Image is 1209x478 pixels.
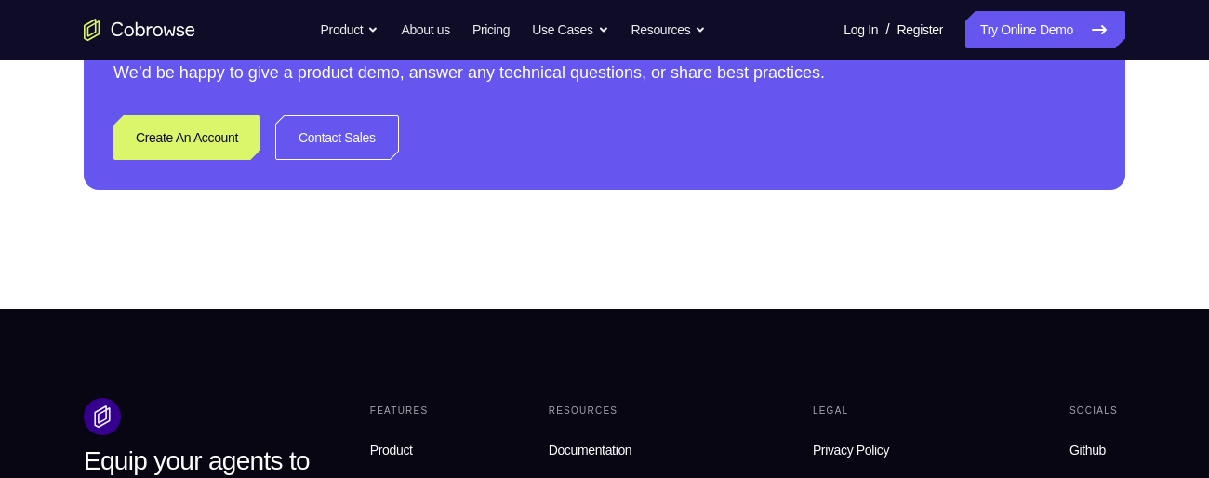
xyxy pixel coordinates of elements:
[1069,443,1106,458] span: Github
[171,213,528,250] button: Sign in
[401,11,449,48] a: About us
[1062,398,1125,424] div: Socials
[532,11,608,48] button: Use Cases
[182,178,517,196] input: Enter your email
[295,393,435,412] div: Sign in with Intercom
[84,19,195,41] a: Go to the home page
[541,398,701,424] div: Resources
[171,295,528,332] button: Sign in with Google
[363,432,436,469] a: Product
[1062,432,1125,469] a: Github
[297,438,433,457] div: Sign in with Zendesk
[631,11,707,48] button: Resources
[805,398,958,424] div: Legal
[340,266,360,281] p: or
[113,60,1096,86] p: We’d be happy to give a product demo, answer any technical questions, or share best practices.
[965,11,1125,48] a: Try Online Demo
[171,127,528,153] h1: Sign in to your account
[813,443,889,458] span: Privacy Policy
[472,11,510,48] a: Pricing
[113,115,260,160] a: Create An Account
[805,432,958,469] a: Privacy Policy
[321,11,379,48] button: Product
[549,443,632,458] span: Documentation
[171,429,528,466] button: Sign in with Zendesk
[897,11,943,48] a: Register
[275,115,399,160] a: Contact Sales
[885,19,889,41] span: /
[370,443,413,458] span: Product
[301,304,428,323] div: Sign in with Google
[171,384,528,421] button: Sign in with Intercom
[541,432,701,469] a: Documentation
[171,339,528,377] button: Sign in with GitHub
[844,11,878,48] a: Log In
[302,349,428,367] div: Sign in with GitHub
[363,398,436,424] div: Features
